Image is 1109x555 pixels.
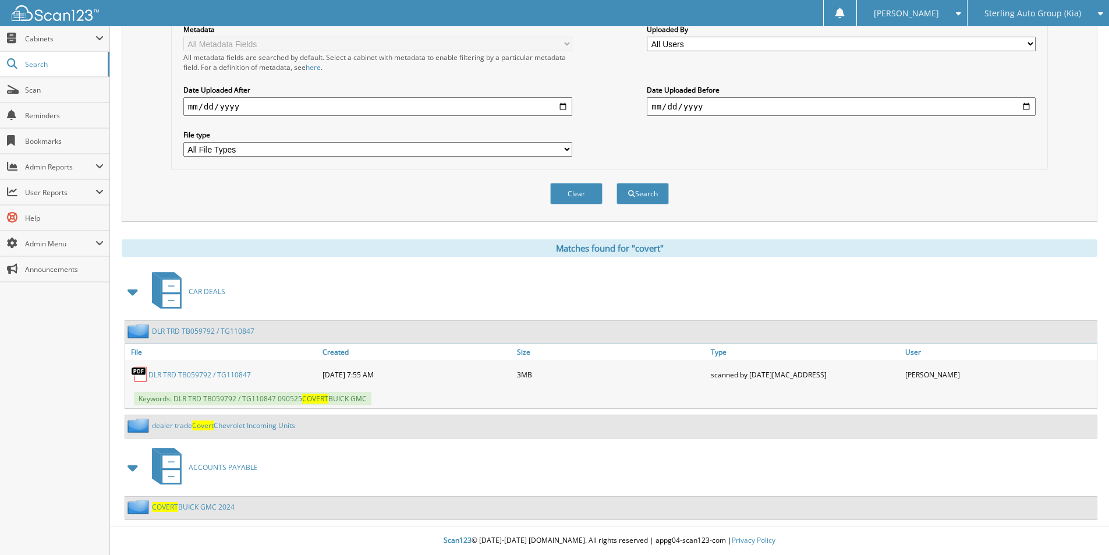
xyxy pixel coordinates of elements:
button: Clear [550,183,603,204]
span: Announcements [25,264,104,274]
img: folder2.png [127,500,152,514]
a: here [306,62,321,72]
a: File [125,344,320,360]
div: Matches found for "covert" [122,239,1097,257]
span: COVERT [152,502,178,512]
iframe: Chat Widget [1051,499,1109,555]
div: 3MB [514,363,708,386]
a: ACCOUNTS PAYABLE [145,444,258,490]
span: Cabinets [25,34,95,44]
div: [PERSON_NAME] [902,363,1097,386]
span: ACCOUNTS PAYABLE [189,462,258,472]
img: folder2.png [127,418,152,433]
a: Privacy Policy [732,535,775,545]
button: Search [616,183,669,204]
span: [PERSON_NAME] [874,10,939,17]
div: scanned by [DATE][MAC_ADDRESS] [708,363,902,386]
span: Admin Reports [25,162,95,172]
span: Scan [25,85,104,95]
a: Created [320,344,514,360]
a: DLR TRD TB059792 / TG110847 [152,326,254,336]
input: start [183,97,572,116]
span: Help [25,213,104,223]
input: end [647,97,1036,116]
img: scan123-logo-white.svg [12,5,99,21]
span: User Reports [25,188,95,197]
label: Date Uploaded After [183,85,572,95]
label: Uploaded By [647,24,1036,34]
a: COVERTBUICK GMC 2024 [152,502,235,512]
span: Covert [192,420,214,430]
div: © [DATE]-[DATE] [DOMAIN_NAME]. All rights reserved | appg04-scan123-com | [110,526,1109,555]
a: dealer tradeCovertChevrolet Incoming Units [152,420,295,430]
span: Sterling Auto Group (Kia) [984,10,1081,17]
a: User [902,344,1097,360]
a: DLR TRD TB059792 / TG110847 [148,370,251,380]
span: COVERT [302,394,328,404]
div: All metadata fields are searched by default. Select a cabinet with metadata to enable filtering b... [183,52,572,72]
img: PDF.png [131,366,148,383]
a: Type [708,344,902,360]
label: Date Uploaded Before [647,85,1036,95]
label: File type [183,130,572,140]
a: CAR DEALS [145,268,225,314]
span: Bookmarks [25,136,104,146]
span: Scan123 [444,535,472,545]
div: [DATE] 7:55 AM [320,363,514,386]
label: Metadata [183,24,572,34]
a: Size [514,344,708,360]
span: Reminders [25,111,104,121]
span: Admin Menu [25,239,95,249]
span: Keywords: DLR TRD TB059792 / TG110847 090525 BUICK GMC [134,392,371,405]
span: Search [25,59,102,69]
img: folder2.png [127,324,152,338]
span: CAR DEALS [189,287,225,296]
